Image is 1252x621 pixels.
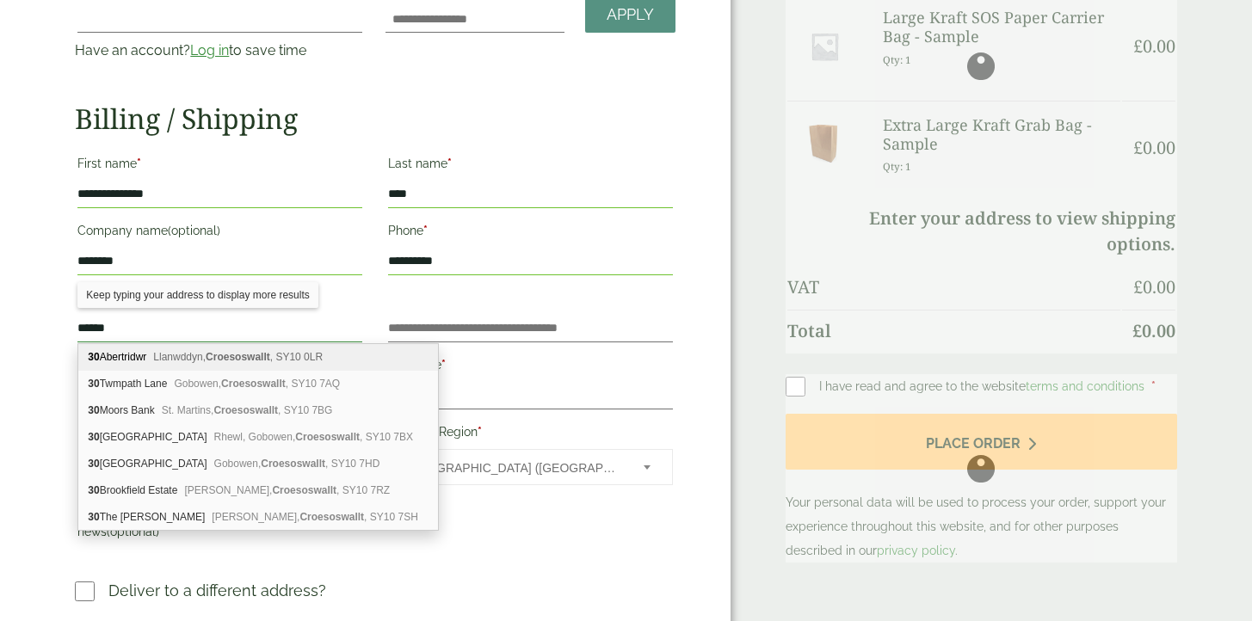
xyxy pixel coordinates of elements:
abbr: required [137,157,141,170]
b: Croesoswallt [213,404,278,416]
div: 30 Abertridwr [78,344,438,371]
abbr: required [447,157,452,170]
abbr: required [478,425,482,439]
b: 30 [88,351,99,363]
b: 30 [88,511,99,523]
b: 30 [88,378,99,390]
span: (optional) [107,525,159,538]
a: Log in [190,42,229,58]
h2: Billing / Shipping [75,102,675,135]
b: Croesoswallt [295,431,360,443]
abbr: required [423,224,428,237]
label: Phone [388,218,673,248]
label: Postcode [388,353,673,382]
b: Croesoswallt [272,484,336,496]
span: Gobowen, , SY10 7AQ [174,378,340,390]
label: Country/Region [388,420,673,449]
b: Croesoswallt [221,378,286,390]
span: Gobowen, , SY10 7HD [214,458,380,470]
span: Apply [607,5,654,24]
b: Croesoswallt [261,458,325,470]
span: St. Martins, , SY10 7BG [162,404,333,416]
b: Croesoswallt [206,351,270,363]
b: 30 [88,458,99,470]
abbr: required [441,358,446,372]
div: 30 Meadowbrook Court Twmpath Lane [78,451,438,477]
b: 30 [88,404,99,416]
div: 30 Moors Bank [78,397,438,424]
div: 30 The Meads [78,504,438,530]
label: Last name [388,151,673,181]
div: Keep typing your address to display more results [77,282,318,308]
b: 30 [88,484,99,496]
p: Have an account? to save time [75,40,365,61]
p: Deliver to a different address? [108,579,326,602]
div: 30 Twmpath Lane [78,371,438,397]
span: Rhewl, Gobowen, , SY10 7BX [214,431,413,443]
div: 30 Perry Road [78,424,438,451]
span: [PERSON_NAME], , SY10 7RZ [184,484,390,496]
span: (optional) [168,224,220,237]
label: First name [77,151,362,181]
span: Country/Region [388,449,673,485]
span: [PERSON_NAME], , SY10 7SH [212,511,417,523]
span: Llanwddyn, , SY10 0LR [153,351,323,363]
div: 30 Brookfield Estate [78,477,438,504]
b: 30 [88,431,99,443]
b: Croesoswallt [299,511,364,523]
label: Company name [77,218,362,248]
span: United Kingdom (UK) [406,450,620,486]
